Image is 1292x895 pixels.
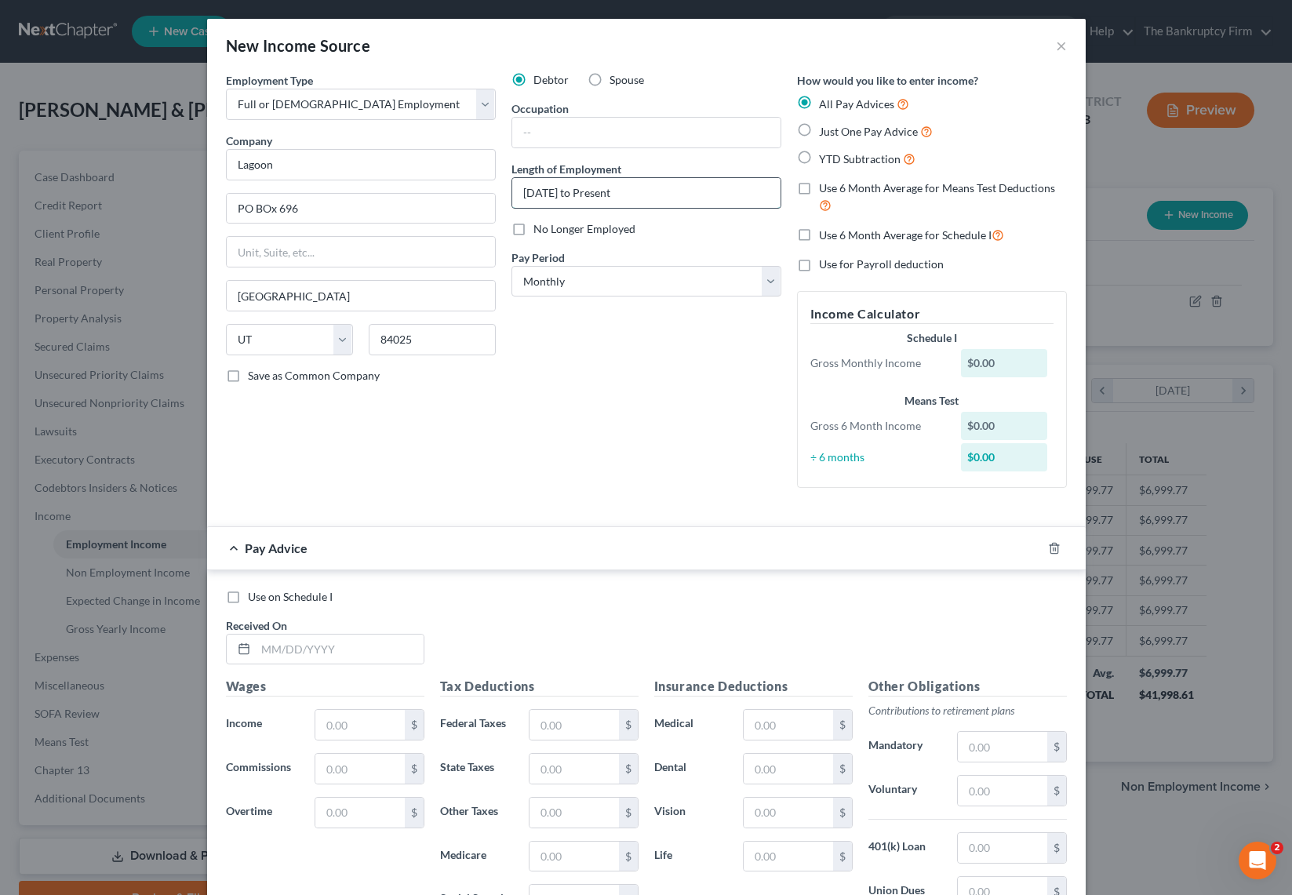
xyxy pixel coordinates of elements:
[248,369,380,382] span: Save as Common Company
[226,619,287,632] span: Received On
[511,251,565,264] span: Pay Period
[958,833,1046,863] input: 0.00
[802,449,954,465] div: ÷ 6 months
[432,797,522,828] label: Other Taxes
[646,709,736,740] label: Medical
[833,754,852,784] div: $
[819,152,901,166] span: YTD Subtraction
[861,731,950,762] label: Mandatory
[797,72,978,89] label: How would you like to enter income?
[868,703,1067,719] p: Contributions to retirement plans
[819,181,1055,195] span: Use 6 Month Average for Means Test Deductions
[654,677,853,697] h5: Insurance Deductions
[810,393,1054,409] div: Means Test
[533,73,569,86] span: Debtor
[610,73,644,86] span: Spouse
[533,222,635,235] span: No Longer Employed
[226,35,371,56] div: New Income Source
[810,330,1054,346] div: Schedule I
[405,710,424,740] div: $
[226,74,313,87] span: Employment Type
[819,97,894,111] span: All Pay Advices
[868,677,1067,697] h5: Other Obligations
[833,798,852,828] div: $
[1047,732,1066,762] div: $
[1271,842,1283,854] span: 2
[218,797,308,828] label: Overtime
[1056,36,1067,55] button: ×
[432,709,522,740] label: Federal Taxes
[226,677,424,697] h5: Wages
[819,125,918,138] span: Just One Pay Advice
[511,100,569,117] label: Occupation
[744,842,832,871] input: 0.00
[369,324,496,355] input: Enter zip...
[512,178,781,208] input: ex: 2 years
[226,149,496,180] input: Search company by name...
[530,798,618,828] input: 0.00
[227,281,495,311] input: Enter city...
[256,635,424,664] input: MM/DD/YYYY
[530,710,618,740] input: 0.00
[432,841,522,872] label: Medicare
[646,753,736,784] label: Dental
[227,237,495,267] input: Unit, Suite, etc...
[1047,833,1066,863] div: $
[405,798,424,828] div: $
[1047,776,1066,806] div: $
[744,798,832,828] input: 0.00
[958,776,1046,806] input: 0.00
[432,753,522,784] label: State Taxes
[530,842,618,871] input: 0.00
[802,418,954,434] div: Gross 6 Month Income
[440,677,639,697] h5: Tax Deductions
[961,443,1047,471] div: $0.00
[861,775,950,806] label: Voluntary
[315,710,404,740] input: 0.00
[958,732,1046,762] input: 0.00
[802,355,954,371] div: Gross Monthly Income
[315,798,404,828] input: 0.00
[218,753,308,784] label: Commissions
[512,118,781,147] input: --
[511,161,621,177] label: Length of Employment
[227,194,495,224] input: Enter address...
[619,710,638,740] div: $
[619,842,638,871] div: $
[226,716,262,729] span: Income
[226,134,272,147] span: Company
[810,304,1054,324] h5: Income Calculator
[245,540,308,555] span: Pay Advice
[744,710,832,740] input: 0.00
[619,798,638,828] div: $
[619,754,638,784] div: $
[861,832,950,864] label: 401(k) Loan
[646,797,736,828] label: Vision
[819,257,944,271] span: Use for Payroll deduction
[819,228,992,242] span: Use 6 Month Average for Schedule I
[405,754,424,784] div: $
[833,710,852,740] div: $
[744,754,832,784] input: 0.00
[248,590,333,603] span: Use on Schedule I
[961,412,1047,440] div: $0.00
[833,842,852,871] div: $
[1239,842,1276,879] iframe: Intercom live chat
[646,841,736,872] label: Life
[315,754,404,784] input: 0.00
[530,754,618,784] input: 0.00
[961,349,1047,377] div: $0.00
